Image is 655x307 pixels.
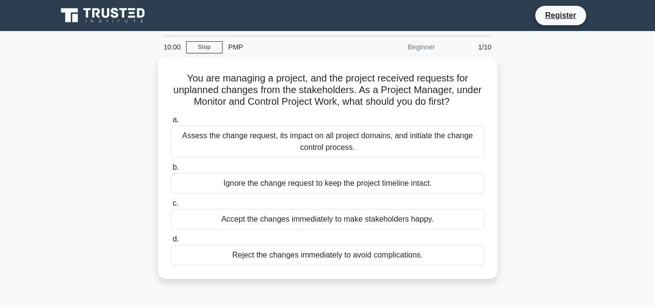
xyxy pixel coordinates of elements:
[441,37,497,57] div: 1/10
[173,235,179,243] span: d.
[173,115,179,124] span: a.
[173,199,178,207] span: c.
[356,37,441,57] div: Beginner
[539,9,582,21] a: Register
[171,245,485,265] div: Reject the changes immediately to avoid complications.
[158,37,186,57] div: 10:00
[171,209,485,229] div: Accept the changes immediately to make stakeholders happy.
[171,126,485,158] div: Assess the change request, its impact on all project domains, and initiate the change control pro...
[170,72,486,108] h5: You are managing a project, and the project received requests for unplanned changes from the stak...
[223,37,356,57] div: PMP
[173,163,179,171] span: b.
[171,173,485,194] div: Ignore the change request to keep the project timeline intact.
[186,41,223,53] a: Stop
